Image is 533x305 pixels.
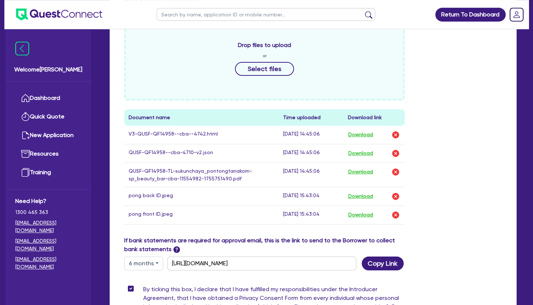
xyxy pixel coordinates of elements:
[15,107,81,126] a: Quick Quote
[15,89,81,107] a: Dashboard
[348,167,373,177] button: Download
[16,8,102,20] img: quest-connect-logo-blue
[238,41,291,50] span: Drop files to upload
[279,206,344,224] td: [DATE] 15:43:04
[279,109,344,126] th: Time uploaded
[391,130,400,139] img: delete-icon
[21,112,30,121] img: quick-quote
[15,197,81,206] span: Need Help?
[14,65,82,74] span: Welcome [PERSON_NAME]
[348,192,373,201] button: Download
[15,145,81,163] a: Resources
[15,219,81,234] a: [EMAIL_ADDRESS][DOMAIN_NAME]
[344,109,405,126] th: Download link
[15,237,81,253] a: [EMAIL_ADDRESS][DOMAIN_NAME]
[279,126,344,144] td: [DATE] 14:45:06
[348,130,373,140] button: Download
[235,62,294,76] button: Select files
[173,246,180,253] span: ?
[21,131,30,140] img: new-application
[15,126,81,145] a: New Application
[21,168,30,177] img: training
[15,163,81,182] a: Training
[263,52,267,59] span: or
[124,206,279,224] td: pong front ID.jpeg
[15,208,81,216] span: 1300 465 363
[362,257,404,270] button: Copy Link
[435,8,506,21] a: Return To Dashboard
[391,211,400,219] img: delete-icon
[124,144,279,163] td: QUSF-QF14958--cba-4710-v2.json
[157,8,375,21] input: Search by name, application ID or mobile number...
[391,168,400,176] img: delete-icon
[348,210,373,220] button: Download
[21,149,30,158] img: resources
[15,255,81,271] a: [EMAIL_ADDRESS][DOMAIN_NAME]
[391,149,400,158] img: delete-icon
[124,236,405,254] label: If bank statements are required for approval email, this is the link to send to the Borrower to c...
[348,149,373,158] button: Download
[124,163,279,187] td: QUSF-QF14958-TL-sukunchaya_pontongtanakorn-sp_beauty_bar-cba-11554982-1755751490.pdf
[124,126,279,144] td: V3-QUSF-QF14958--cba--4742.html
[124,109,279,126] th: Document name
[124,257,163,270] button: Dropdown toggle
[15,42,29,55] img: icon-menu-close
[507,5,526,24] a: Dropdown toggle
[279,144,344,163] td: [DATE] 14:45:06
[124,187,279,206] td: pong back ID.jpeg
[279,163,344,187] td: [DATE] 14:45:06
[391,192,400,201] img: delete-icon
[279,187,344,206] td: [DATE] 15:43:04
